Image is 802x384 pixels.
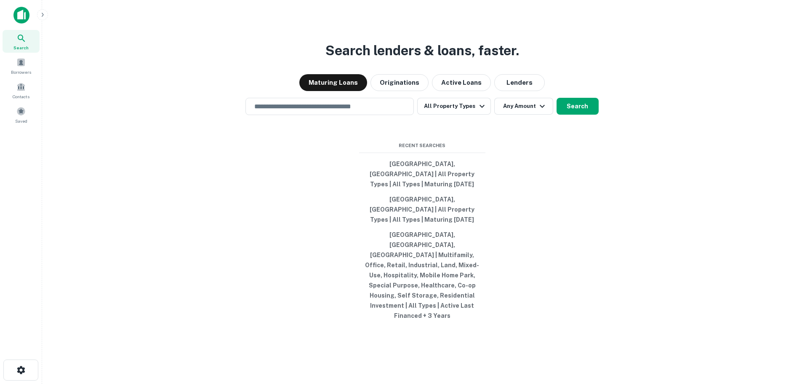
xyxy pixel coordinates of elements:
[3,79,40,102] a: Contacts
[3,103,40,126] a: Saved
[299,74,367,91] button: Maturing Loans
[13,93,29,100] span: Contacts
[15,118,27,124] span: Saved
[359,192,485,227] button: [GEOGRAPHIC_DATA], [GEOGRAPHIC_DATA] | All Property Types | All Types | Maturing [DATE]
[359,156,485,192] button: [GEOGRAPHIC_DATA], [GEOGRAPHIC_DATA] | All Property Types | All Types | Maturing [DATE]
[494,98,553,115] button: Any Amount
[13,7,29,24] img: capitalize-icon.png
[325,40,519,61] h3: Search lenders & loans, faster.
[494,74,545,91] button: Lenders
[3,30,40,53] a: Search
[417,98,490,115] button: All Property Types
[11,69,31,75] span: Borrowers
[760,317,802,357] iframe: Chat Widget
[432,74,491,91] button: Active Loans
[359,227,485,323] button: [GEOGRAPHIC_DATA], [GEOGRAPHIC_DATA], [GEOGRAPHIC_DATA] | Multifamily, Office, Retail, Industrial...
[3,54,40,77] a: Borrowers
[557,98,599,115] button: Search
[13,44,29,51] span: Search
[359,142,485,149] span: Recent Searches
[370,74,429,91] button: Originations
